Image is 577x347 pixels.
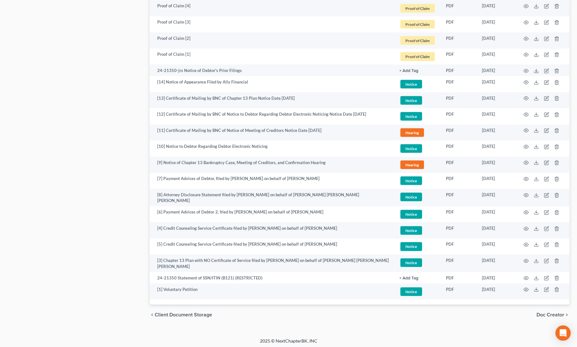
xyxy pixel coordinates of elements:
td: [DATE] [477,32,516,48]
span: Notice [400,80,422,88]
td: PDF [441,16,477,33]
td: [13] Certificate of Mailing by BNC of Chapter 13 Plan Notice Date [DATE] [150,92,394,108]
button: + Add Tag [399,276,418,280]
td: [DATE] [477,173,516,189]
td: [9] Notice of Chapter 13 Bankruptcy Case, Meeting of Creditors, and Confirmation Hearing [150,156,394,173]
td: [DATE] [477,124,516,141]
td: [10] Notice to Debtor Regarding Debtor Electronic Noticing [150,140,394,156]
a: Hearing [399,159,436,170]
td: PDF [441,64,477,76]
a: Notice [399,79,436,89]
td: Proof of Claim [2] [150,32,394,48]
a: Hearing [399,127,436,138]
td: PDF [441,238,477,255]
a: + Add Tag [399,67,436,73]
span: Notice [400,226,422,235]
td: [DATE] [477,283,516,300]
td: PDF [441,206,477,222]
a: Notice [399,286,436,297]
td: [DATE] [477,76,516,92]
a: Notice [399,111,436,121]
td: PDF [441,124,477,141]
button: Doc Creator chevron_right [536,312,569,317]
td: [12] Certificate of Mailing by BNC of Notice to Debtor Regarding Debtor Electronic Noticing Notic... [150,108,394,124]
td: [11] Certificate of Mailing by BNC of Notice of Meeting of Creditors Notice Date [DATE] [150,124,394,141]
td: [DATE] [477,156,516,173]
span: Notice [400,176,422,185]
td: PDF [441,283,477,300]
td: PDF [441,32,477,48]
td: Proof of Claim [3] [150,16,394,33]
td: PDF [441,156,477,173]
td: [DATE] [477,222,516,238]
span: Notice [400,144,422,153]
span: Hearing [400,160,424,169]
td: PDF [441,92,477,108]
td: [4] Credit Counseling Service Certificate filed by [PERSON_NAME] on behalf of [PERSON_NAME] [150,222,394,238]
td: [5] Credit Counseling Service Certificate filed by [PERSON_NAME] on behalf of [PERSON_NAME] [150,238,394,255]
td: [DATE] [477,16,516,33]
td: [DATE] [477,206,516,222]
td: [8] Attorney Disclosure Statement filed by [PERSON_NAME] on behalf of [PERSON_NAME] [PERSON_NAME]... [150,189,394,206]
span: Notice [400,287,422,296]
span: Proof of Claim [400,52,435,61]
button: + Add Tag [399,69,418,73]
td: PDF [441,189,477,206]
td: [DATE] [477,254,516,272]
td: PDF [441,48,477,65]
span: Client Document Storage [155,312,212,317]
a: Proof of Claim [399,3,436,13]
span: Notice [400,258,422,267]
td: [14] Notice of Appearance Filed by Ally Financial [150,76,394,92]
span: Notice [400,242,422,250]
td: PDF [441,140,477,156]
td: [3] Chapter 13 Plan with NO Certificate of Service filed by [PERSON_NAME] on behalf of [PERSON_NA... [150,254,394,272]
td: PDF [441,108,477,124]
button: chevron_left Client Document Storage [150,312,212,317]
a: Notice [399,209,436,219]
td: PDF [441,222,477,238]
td: 24-21350 Statement of SSN/ITIN (B121) (RESTRICTED) [150,272,394,283]
a: + Add Tag [399,275,436,281]
td: [DATE] [477,272,516,283]
span: Notice [400,112,422,120]
td: [DATE] [477,92,516,108]
td: PDF [441,254,477,272]
span: Doc Creator [536,312,564,317]
span: Notice [400,210,422,218]
td: 24-21350-jrs Notice of Debtor's Prior Filings [150,64,394,76]
i: chevron_left [150,312,155,317]
a: Notice [399,95,436,105]
td: [7] Payment Advices of Debtor, filed by [PERSON_NAME] on behalf of [PERSON_NAME] [150,173,394,189]
span: Notice [400,192,422,201]
td: PDF [441,76,477,92]
span: Notice [400,96,422,105]
td: Proof of Claim [1] [150,48,394,65]
div: Open Intercom Messenger [555,325,571,341]
span: Proof of Claim [400,4,435,12]
span: Proof of Claim [400,36,435,45]
a: Notice [399,241,436,251]
a: Proof of Claim [399,35,436,46]
a: Proof of Claim [399,19,436,29]
a: Notice [399,143,436,154]
td: [DATE] [477,140,516,156]
td: [DATE] [477,64,516,76]
a: Proof of Claim [399,51,436,61]
td: [1] Voluntary Petition [150,283,394,300]
span: Hearing [400,128,424,137]
td: [6] Payment Advices of Debtor 2, filed by [PERSON_NAME] on behalf of [PERSON_NAME] [150,206,394,222]
td: PDF [441,173,477,189]
td: [DATE] [477,238,516,255]
a: Notice [399,175,436,186]
td: [DATE] [477,48,516,65]
i: chevron_right [564,312,569,317]
span: Proof of Claim [400,20,435,28]
a: Notice [399,192,436,202]
a: Notice [399,257,436,268]
td: PDF [441,272,477,283]
a: Notice [399,225,436,235]
td: [DATE] [477,108,516,124]
td: [DATE] [477,189,516,206]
